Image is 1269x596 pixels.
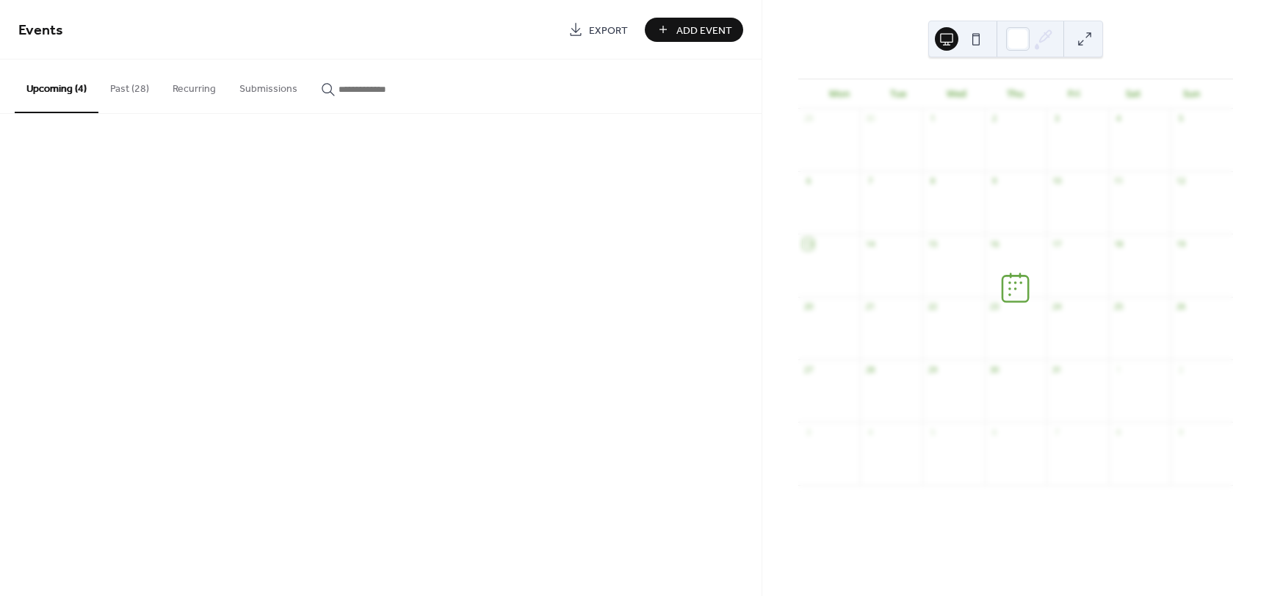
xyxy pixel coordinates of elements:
div: 22 [927,301,938,312]
div: 19 [1175,238,1186,249]
div: 1 [1113,364,1124,375]
a: Export [557,18,639,42]
button: Add Event [645,18,743,42]
div: 14 [864,238,875,249]
div: 28 [864,364,875,375]
div: 7 [1051,426,1062,437]
div: 26 [1175,301,1186,312]
div: Wed [928,79,986,109]
div: Tue [869,79,928,109]
span: Add Event [676,23,732,38]
div: 15 [927,238,938,249]
div: 6 [803,176,814,187]
div: 20 [803,301,814,312]
div: 23 [989,301,1000,312]
div: 30 [989,364,1000,375]
div: 24 [1051,301,1062,312]
div: 8 [927,176,938,187]
div: 16 [989,238,1000,249]
div: 5 [927,426,938,437]
div: 30 [864,113,875,124]
div: 1 [927,113,938,124]
div: 9 [1175,426,1186,437]
div: 4 [864,426,875,437]
span: Export [589,23,628,38]
div: 6 [989,426,1000,437]
span: Events [18,16,63,45]
div: 29 [927,364,938,375]
div: 3 [1051,113,1062,124]
div: 11 [1113,176,1124,187]
div: 5 [1175,113,1186,124]
div: 4 [1113,113,1124,124]
div: 17 [1051,238,1062,249]
div: 2 [1175,364,1186,375]
div: Fri [1045,79,1104,109]
div: Thu [986,79,1045,109]
div: 13 [803,238,814,249]
div: Mon [810,79,869,109]
div: 9 [989,176,1000,187]
button: Recurring [161,60,228,112]
div: Sun [1163,79,1221,109]
div: 25 [1113,301,1124,312]
button: Upcoming (4) [15,60,98,113]
div: 18 [1113,238,1124,249]
button: Submissions [228,60,309,112]
div: 27 [803,364,814,375]
div: 21 [864,301,875,312]
div: 2 [989,113,1000,124]
div: 12 [1175,176,1186,187]
div: 31 [1051,364,1062,375]
div: 10 [1051,176,1062,187]
div: 29 [803,113,814,124]
div: Sat [1104,79,1163,109]
div: 3 [803,426,814,437]
div: 8 [1113,426,1124,437]
div: 7 [864,176,875,187]
button: Past (28) [98,60,161,112]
